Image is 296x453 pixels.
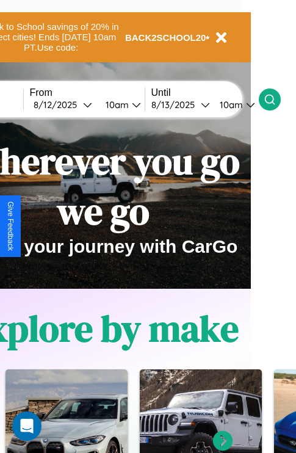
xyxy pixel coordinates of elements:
label: Until [151,87,259,98]
div: 8 / 13 / 2025 [151,99,201,111]
b: BACK2SCHOOL20 [125,32,206,43]
div: 8 / 12 / 2025 [34,99,83,111]
div: 10am [99,99,132,111]
label: From [30,87,145,98]
div: Give Feedback [6,201,15,251]
button: 10am [210,98,259,111]
div: 10am [214,99,246,111]
div: Open Intercom Messenger [12,411,42,441]
button: 10am [96,98,145,111]
button: 8/12/2025 [30,98,96,111]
